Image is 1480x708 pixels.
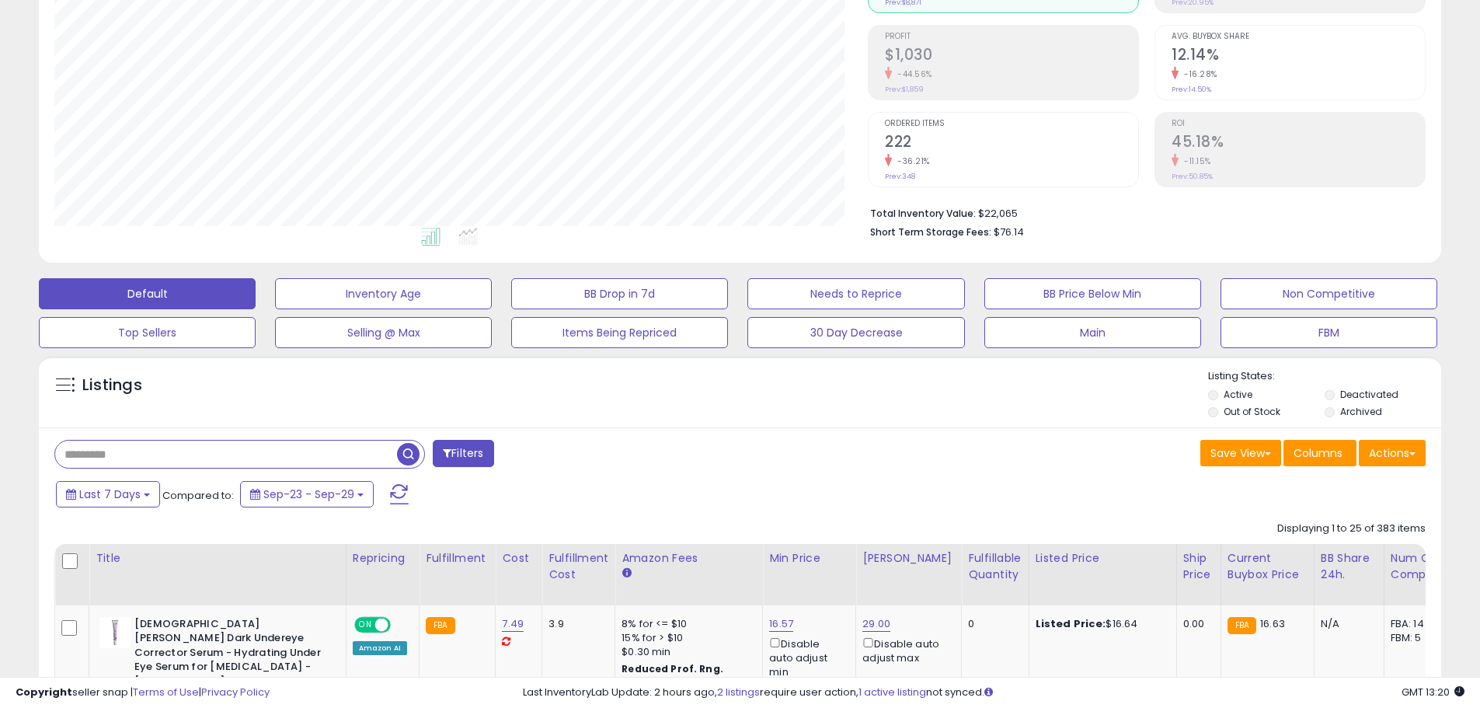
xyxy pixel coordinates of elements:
[892,155,930,167] small: -36.21%
[39,317,256,348] button: Top Sellers
[769,616,793,632] a: 16.57
[511,317,728,348] button: Items Being Repriced
[1036,550,1170,567] div: Listed Price
[99,617,131,648] img: 21kccw-+IfL._SL40_.jpg
[1294,445,1342,461] span: Columns
[1172,172,1213,181] small: Prev: 50.85%
[1321,617,1372,631] div: N/A
[548,617,603,631] div: 3.9
[968,550,1022,583] div: Fulfillable Quantity
[769,635,844,680] div: Disable auto adjust min
[356,618,375,631] span: ON
[16,685,270,700] div: seller snap | |
[717,685,760,699] a: 2 listings
[892,68,932,80] small: -44.56%
[133,685,199,699] a: Terms of Use
[885,133,1138,154] h2: 222
[275,278,492,309] button: Inventory Age
[426,617,454,634] small: FBA
[502,550,535,567] div: Cost
[622,617,750,631] div: 8% for <= $10
[858,685,926,699] a: 1 active listing
[1391,550,1447,583] div: Num of Comp.
[263,487,354,502] span: Sep-23 - Sep-29
[622,567,631,581] small: Amazon Fees.
[984,317,1201,348] button: Main
[511,278,728,309] button: BB Drop in 7d
[968,617,1016,631] div: 0
[162,488,234,503] span: Compared to:
[523,685,1464,700] div: Last InventoryLab Update: 2 hours ago, require user action, not synced.
[201,685,270,699] a: Privacy Policy
[1224,405,1280,418] label: Out of Stock
[622,645,750,659] div: $0.30 min
[79,487,141,502] span: Last 7 Days
[1277,521,1426,536] div: Displaying 1 to 25 of 383 items
[16,685,72,699] strong: Copyright
[502,616,524,632] a: 7.49
[353,550,413,567] div: Repricing
[1179,155,1211,167] small: -11.15%
[388,618,413,631] span: OFF
[1172,120,1425,128] span: ROI
[1221,317,1437,348] button: FBM
[1208,369,1441,384] p: Listing States:
[1340,388,1398,401] label: Deactivated
[1172,46,1425,67] h2: 12.14%
[1172,133,1425,154] h2: 45.18%
[548,550,608,583] div: Fulfillment Cost
[1224,388,1252,401] label: Active
[96,550,340,567] div: Title
[622,550,756,567] div: Amazon Fees
[1036,616,1106,631] b: Listed Price:
[747,278,964,309] button: Needs to Reprice
[994,225,1024,239] span: $76.14
[1321,550,1377,583] div: BB Share 24h.
[1391,617,1442,631] div: FBA: 14
[862,635,949,665] div: Disable auto adjust max
[1340,405,1382,418] label: Archived
[984,278,1201,309] button: BB Price Below Min
[622,631,750,645] div: 15% for > $10
[885,33,1138,41] span: Profit
[885,120,1138,128] span: Ordered Items
[1359,440,1426,466] button: Actions
[426,550,489,567] div: Fulfillment
[885,46,1138,67] h2: $1,030
[1183,617,1209,631] div: 0.00
[747,317,964,348] button: 30 Day Decrease
[862,550,955,567] div: [PERSON_NAME]
[1200,440,1281,466] button: Save View
[885,172,915,181] small: Prev: 348
[885,85,924,94] small: Prev: $1,859
[39,278,256,309] button: Default
[275,317,492,348] button: Selling @ Max
[82,375,142,396] h5: Listings
[1172,85,1211,94] small: Prev: 14.50%
[56,481,160,507] button: Last 7 Days
[353,641,407,655] div: Amazon AI
[870,225,991,239] b: Short Term Storage Fees:
[1172,33,1425,41] span: Avg. Buybox Share
[862,616,890,632] a: 29.00
[1283,440,1356,466] button: Columns
[433,440,493,467] button: Filters
[1402,685,1464,699] span: 2025-10-7 13:20 GMT
[870,207,976,220] b: Total Inventory Value:
[1260,616,1285,631] span: 16.63
[1183,550,1214,583] div: Ship Price
[1391,631,1442,645] div: FBM: 5
[1221,278,1437,309] button: Non Competitive
[769,550,849,567] div: Min Price
[1036,617,1165,631] div: $16.64
[1179,68,1217,80] small: -16.28%
[870,203,1414,221] li: $22,065
[1228,617,1256,634] small: FBA
[240,481,374,507] button: Sep-23 - Sep-29
[1228,550,1308,583] div: Current Buybox Price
